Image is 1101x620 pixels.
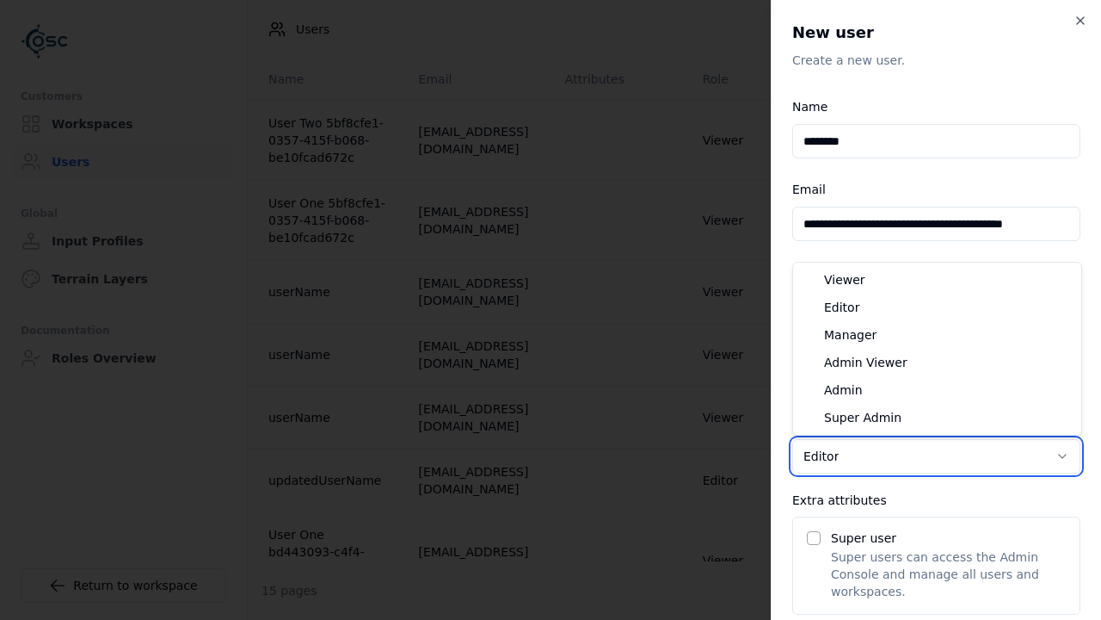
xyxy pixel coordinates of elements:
[824,326,876,344] span: Manager
[824,354,907,371] span: Admin Viewer
[824,271,865,288] span: Viewer
[824,299,859,316] span: Editor
[824,409,901,426] span: Super Admin
[824,381,863,399] span: Admin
